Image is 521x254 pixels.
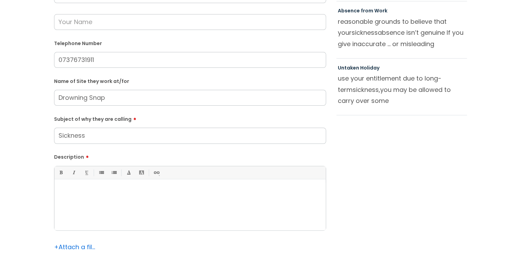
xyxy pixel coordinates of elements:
div: Attach a file [54,242,95,253]
label: Subject of why they are calling [54,114,326,122]
p: use your entitlement due to long-term you may be allowed to carry over some [338,73,466,106]
a: Back Color [137,168,146,177]
a: Absence from Work [338,7,387,14]
a: Untaken Holiday [338,64,379,71]
a: • Unordered List (Ctrl-Shift-7) [97,168,105,177]
span: sickness, [353,85,380,94]
label: Telephone Number [54,39,326,46]
a: Link [152,168,160,177]
label: Name of Site they work at/for [54,77,326,84]
span: sickness [352,28,378,37]
a: Italic (Ctrl-I) [69,168,78,177]
a: Underline(Ctrl-U) [82,168,91,177]
p: reasonable grounds to believe that your absence isn’t genuine If you give inaccurate ... or misle... [338,16,466,49]
input: Your Name [54,14,326,30]
a: 1. Ordered List (Ctrl-Shift-8) [110,168,118,177]
label: Description [54,152,326,160]
a: Font Color [124,168,133,177]
a: Bold (Ctrl-B) [56,168,65,177]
